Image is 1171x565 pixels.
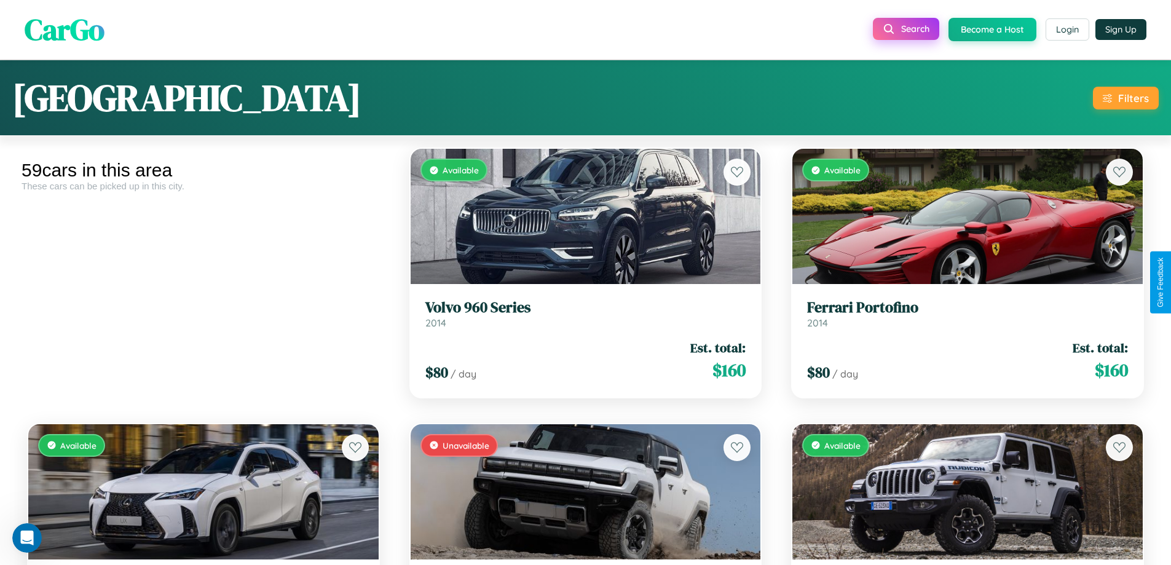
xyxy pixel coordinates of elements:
[425,317,446,329] span: 2014
[948,18,1036,41] button: Become a Host
[22,181,385,191] div: These cars can be picked up in this city.
[425,299,746,329] a: Volvo 960 Series2014
[443,440,489,451] span: Unavailable
[12,73,361,123] h1: [GEOGRAPHIC_DATA]
[1095,19,1146,40] button: Sign Up
[1118,92,1149,105] div: Filters
[690,339,746,357] span: Est. total:
[425,362,448,382] span: $ 80
[12,523,42,553] iframe: Intercom live chat
[824,165,861,175] span: Available
[451,368,476,380] span: / day
[807,317,828,329] span: 2014
[22,160,385,181] div: 59 cars in this area
[807,362,830,382] span: $ 80
[1093,87,1159,109] button: Filters
[443,165,479,175] span: Available
[712,358,746,382] span: $ 160
[1046,18,1089,41] button: Login
[1156,258,1165,307] div: Give Feedback
[1095,358,1128,382] span: $ 160
[824,440,861,451] span: Available
[425,299,746,317] h3: Volvo 960 Series
[807,299,1128,317] h3: Ferrari Portofino
[60,440,97,451] span: Available
[1073,339,1128,357] span: Est. total:
[25,9,104,50] span: CarGo
[807,299,1128,329] a: Ferrari Portofino2014
[901,23,929,34] span: Search
[873,18,939,40] button: Search
[832,368,858,380] span: / day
